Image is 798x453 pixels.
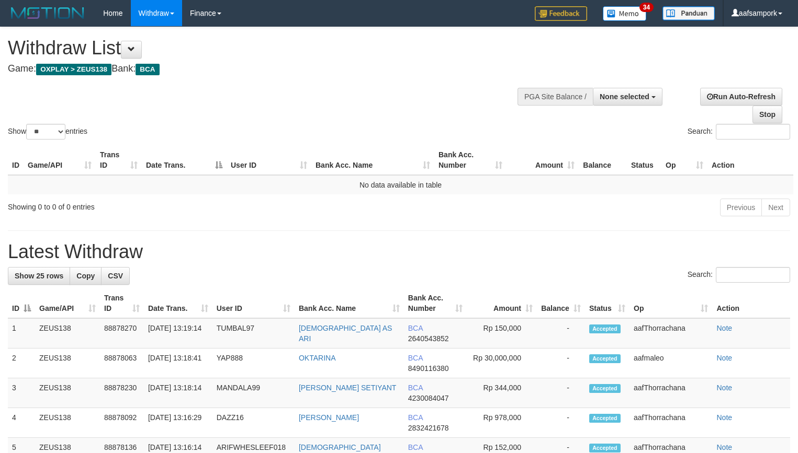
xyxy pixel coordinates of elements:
[144,408,212,438] td: [DATE] 13:16:29
[108,272,123,280] span: CSV
[467,378,537,408] td: Rp 344,000
[589,384,621,393] span: Accepted
[299,384,396,392] a: [PERSON_NAME] SETIYANT
[144,378,212,408] td: [DATE] 13:18:14
[467,288,537,318] th: Amount: activate to sort column ascending
[35,408,100,438] td: ZEUS138
[716,324,732,332] a: Note
[212,378,295,408] td: MANDALA99
[467,408,537,438] td: Rp 978,000
[700,88,782,106] a: Run Auto-Refresh
[8,198,324,212] div: Showing 0 to 0 of 0 entries
[630,378,712,408] td: aafThorrachana
[408,354,423,362] span: BCA
[311,145,434,175] th: Bank Acc. Name: activate to sort column ascending
[8,64,522,74] h4: Game: Bank:
[100,349,144,378] td: 88878063
[100,378,144,408] td: 88878230
[8,408,35,438] td: 4
[101,267,130,285] a: CSV
[212,288,295,318] th: User ID: activate to sort column ascending
[299,413,359,422] a: [PERSON_NAME]
[589,414,621,423] span: Accepted
[537,408,585,438] td: -
[26,124,65,140] select: Showentries
[8,38,522,59] h1: Withdraw List
[408,413,423,422] span: BCA
[593,88,662,106] button: None selected
[15,272,63,280] span: Show 25 rows
[537,349,585,378] td: -
[661,145,707,175] th: Op: activate to sort column ascending
[408,394,449,402] span: Copy 4230084047 to clipboard
[408,443,423,451] span: BCA
[467,349,537,378] td: Rp 30,000,000
[408,324,423,332] span: BCA
[639,3,654,12] span: 34
[8,318,35,349] td: 1
[404,288,467,318] th: Bank Acc. Number: activate to sort column ascending
[8,241,790,262] h1: Latest Withdraw
[507,145,579,175] th: Amount: activate to sort column ascending
[537,378,585,408] td: -
[408,364,449,373] span: Copy 8490116380 to clipboard
[100,288,144,318] th: Trans ID: activate to sort column ascending
[408,424,449,432] span: Copy 2832421678 to clipboard
[630,349,712,378] td: aafmaleo
[142,145,227,175] th: Date Trans.: activate to sort column descending
[8,124,87,140] label: Show entries
[537,318,585,349] td: -
[299,324,392,343] a: [DEMOGRAPHIC_DATA] AS ARI
[467,318,537,349] td: Rp 150,000
[712,288,790,318] th: Action
[100,318,144,349] td: 88878270
[585,288,630,318] th: Status: activate to sort column ascending
[688,267,790,283] label: Search:
[144,288,212,318] th: Date Trans.: activate to sort column ascending
[8,5,87,21] img: MOTION_logo.png
[35,349,100,378] td: ZEUS138
[630,318,712,349] td: aafThorrachana
[8,267,70,285] a: Show 25 rows
[720,199,762,216] a: Previous
[136,64,159,75] span: BCA
[212,318,295,349] td: TUMBAL97
[630,288,712,318] th: Op: activate to sort column ascending
[295,288,404,318] th: Bank Acc. Name: activate to sort column ascending
[8,288,35,318] th: ID: activate to sort column descending
[212,408,295,438] td: DAZZ16
[8,378,35,408] td: 3
[144,349,212,378] td: [DATE] 13:18:41
[630,408,712,438] td: aafThorrachana
[716,443,732,451] a: Note
[408,334,449,343] span: Copy 2640543852 to clipboard
[761,199,790,216] a: Next
[36,64,111,75] span: OXPLAY > ZEUS138
[662,6,715,20] img: panduan.png
[589,444,621,452] span: Accepted
[96,145,142,175] th: Trans ID: activate to sort column ascending
[24,145,96,175] th: Game/API: activate to sort column ascending
[716,267,790,283] input: Search:
[716,384,732,392] a: Note
[589,354,621,363] span: Accepted
[8,175,793,194] td: No data available in table
[716,124,790,140] input: Search:
[8,349,35,378] td: 2
[76,272,95,280] span: Copy
[518,88,593,106] div: PGA Site Balance /
[212,349,295,378] td: YAP888
[8,145,24,175] th: ID
[35,288,100,318] th: Game/API: activate to sort column ascending
[579,145,627,175] th: Balance
[752,106,782,123] a: Stop
[434,145,507,175] th: Bank Acc. Number: activate to sort column ascending
[716,354,732,362] a: Note
[603,6,647,21] img: Button%20Memo.svg
[35,378,100,408] td: ZEUS138
[589,324,621,333] span: Accepted
[716,413,732,422] a: Note
[408,384,423,392] span: BCA
[35,318,100,349] td: ZEUS138
[227,145,311,175] th: User ID: activate to sort column ascending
